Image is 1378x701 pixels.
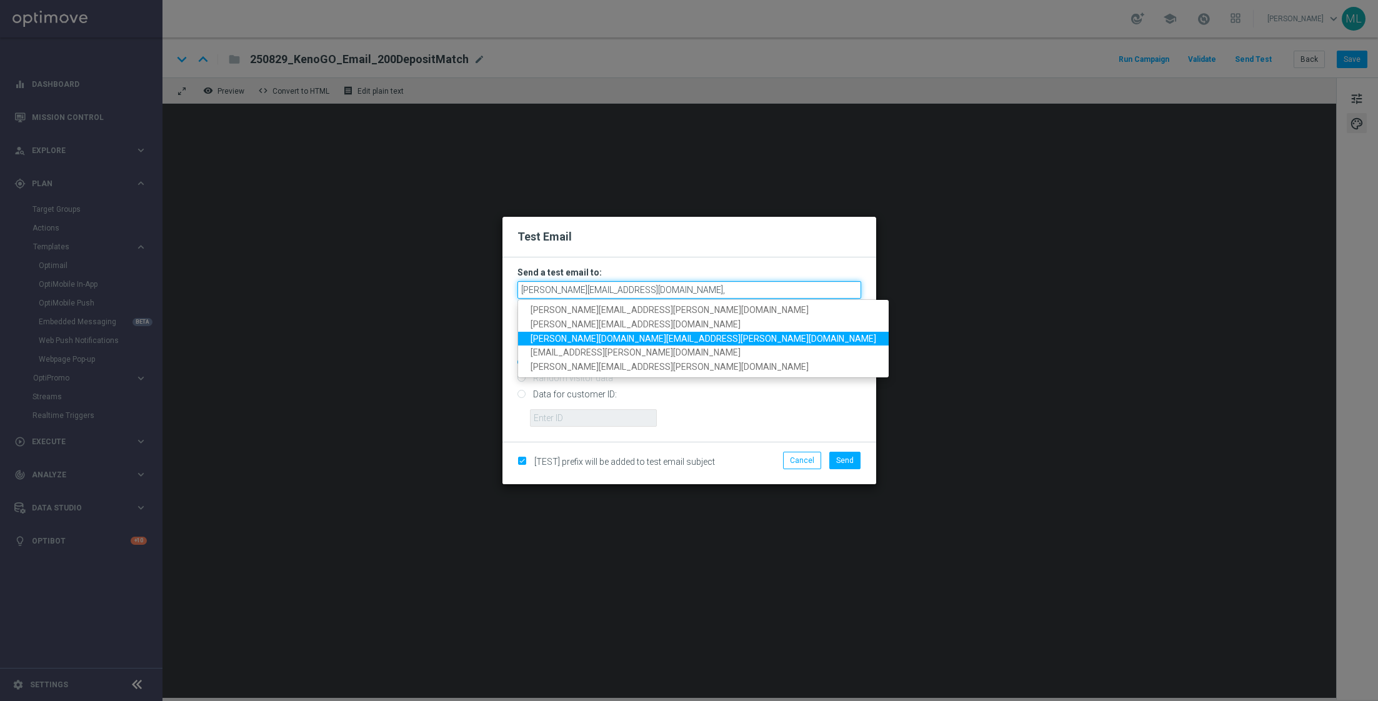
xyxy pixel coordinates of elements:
[518,303,889,317] a: [PERSON_NAME][EMAIL_ADDRESS][PERSON_NAME][DOMAIN_NAME]
[829,452,861,469] button: Send
[518,360,889,374] a: [PERSON_NAME][EMAIL_ADDRESS][PERSON_NAME][DOMAIN_NAME]
[531,319,741,329] span: [PERSON_NAME][EMAIL_ADDRESS][DOMAIN_NAME]
[531,347,741,357] span: [EMAIL_ADDRESS][PERSON_NAME][DOMAIN_NAME]
[783,452,821,469] button: Cancel
[836,456,854,465] span: Send
[517,229,861,244] h2: Test Email
[531,305,809,315] span: [PERSON_NAME][EMAIL_ADDRESS][PERSON_NAME][DOMAIN_NAME]
[518,331,889,346] a: [PERSON_NAME][DOMAIN_NAME][EMAIL_ADDRESS][PERSON_NAME][DOMAIN_NAME]
[518,346,889,360] a: [EMAIL_ADDRESS][PERSON_NAME][DOMAIN_NAME]
[517,267,861,278] h3: Send a test email to:
[534,457,715,467] span: [TEST] prefix will be added to test email subject
[518,317,889,332] a: [PERSON_NAME][EMAIL_ADDRESS][DOMAIN_NAME]
[531,362,809,372] span: [PERSON_NAME][EMAIL_ADDRESS][PERSON_NAME][DOMAIN_NAME]
[531,333,876,343] span: [PERSON_NAME][DOMAIN_NAME][EMAIL_ADDRESS][PERSON_NAME][DOMAIN_NAME]
[530,409,657,427] input: Enter ID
